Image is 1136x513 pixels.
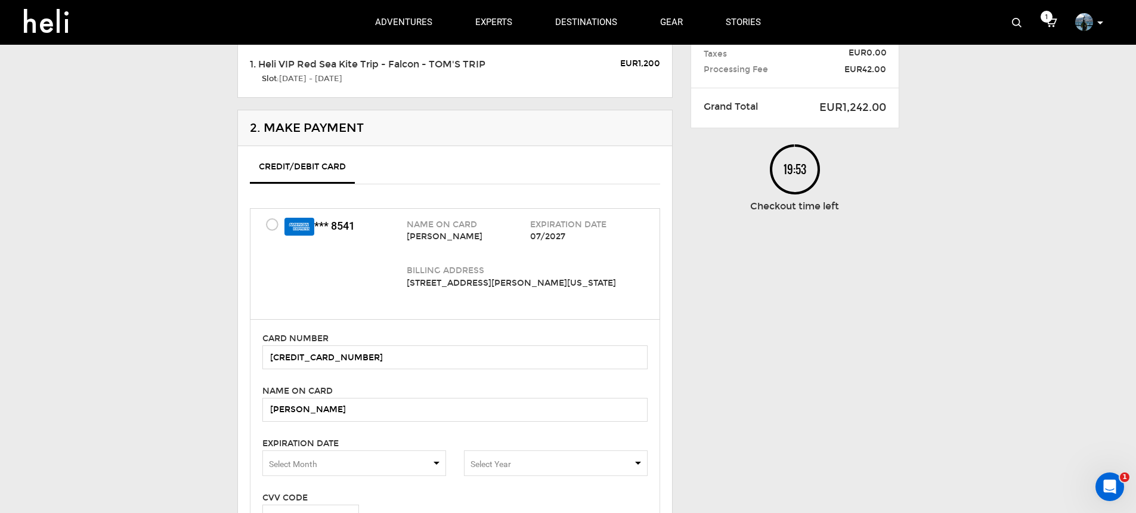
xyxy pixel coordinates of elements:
[704,48,727,60] span: Taxes
[530,219,606,231] label: Expiration Date
[375,16,432,29] p: adventures
[804,47,887,59] span: EUR0.00
[530,231,636,258] div: 07/2027
[262,385,333,397] label: Name on card
[262,450,446,476] span: Select box activate
[475,16,512,29] p: experts
[1120,472,1129,482] span: 1
[279,74,342,84] span: [DATE] - [DATE]
[1041,11,1053,23] span: 1
[704,64,803,76] span: Processing Fee
[269,459,317,469] span: Select Month
[262,333,329,345] label: Card number
[1075,13,1093,31] img: profile_pic_8ca20cdc9a6f1675d636b7bd7df69e38.png
[407,265,484,277] label: Billing Address
[407,277,636,304] div: [STREET_ADDRESS][PERSON_NAME][US_STATE]
[464,450,648,476] span: Select box activate
[620,58,660,70] div: EUR1,200
[750,200,840,214] p: Checkout time left
[787,100,887,116] span: EUR1,242.00
[695,100,778,114] div: Grand Total
[471,459,511,469] span: Select Year
[250,155,355,184] a: Credit/Debit Card
[238,110,672,146] div: 2. Make Payment
[821,64,886,76] span: EUR42.00
[262,438,339,450] label: Expiration Date
[284,218,314,236] img: american-express-dark.svg
[250,58,496,72] div: 1. Heli VIP Red Sea Kite Trip - Falcon - TOM'S TRIP
[250,74,342,84] span: Slot:
[262,492,308,504] label: CVV Code
[1095,472,1124,501] iframe: Intercom live chat
[555,16,617,29] p: destinations
[784,162,806,177] text: 19:53
[407,231,512,258] div: [PERSON_NAME]
[407,219,477,231] label: Name on card
[1012,18,1022,27] img: search-bar-icon.svg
